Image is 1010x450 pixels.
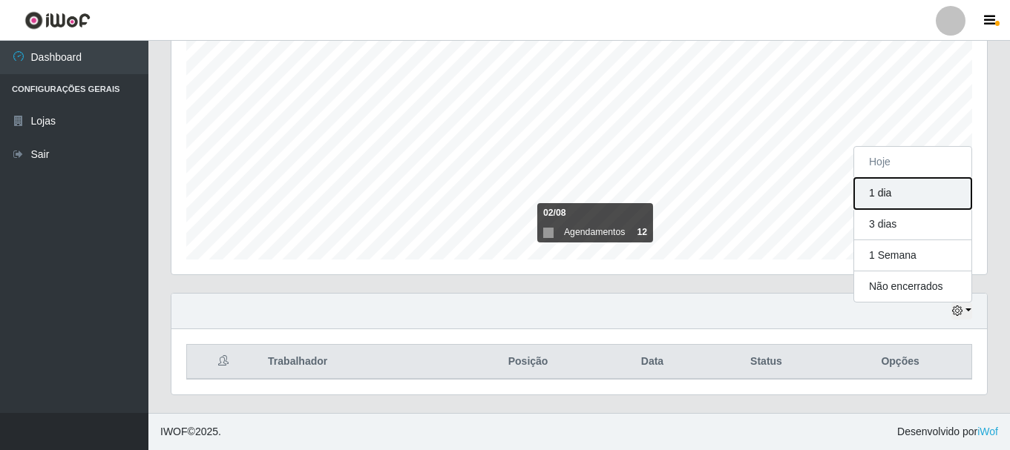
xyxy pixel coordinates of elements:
span: © 2025 . [160,424,221,440]
th: Posição [455,345,601,380]
button: 1 Semana [854,240,971,271]
span: IWOF [160,426,188,437]
a: iWof [977,426,998,437]
img: CoreUI Logo [24,11,91,30]
th: Opções [829,345,971,380]
th: Status [704,345,829,380]
button: Hoje [854,147,971,178]
button: Não encerrados [854,271,971,302]
span: Desenvolvido por [897,424,998,440]
button: 1 dia [854,178,971,209]
th: Data [601,345,704,380]
button: 3 dias [854,209,971,240]
th: Trabalhador [259,345,455,380]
